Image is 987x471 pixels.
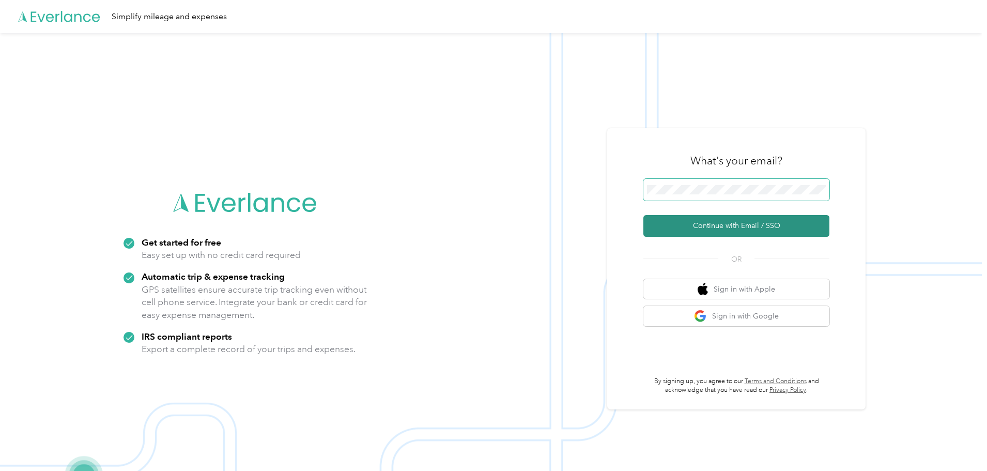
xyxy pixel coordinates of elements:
[718,254,754,265] span: OR
[694,310,707,323] img: google logo
[643,215,829,237] button: Continue with Email / SSO
[643,279,829,299] button: apple logoSign in with Apple
[142,331,232,342] strong: IRS compliant reports
[142,343,356,356] p: Export a complete record of your trips and expenses.
[643,306,829,326] button: google logoSign in with Google
[745,377,807,385] a: Terms and Conditions
[142,249,301,262] p: Easy set up with no credit card required
[112,10,227,23] div: Simplify mileage and expenses
[643,377,829,395] p: By signing up, you agree to our and acknowledge that you have read our .
[142,237,221,248] strong: Get started for free
[698,283,708,296] img: apple logo
[769,386,806,394] a: Privacy Policy
[690,154,782,168] h3: What's your email?
[142,271,285,282] strong: Automatic trip & expense tracking
[142,283,367,322] p: GPS satellites ensure accurate trip tracking even without cell phone service. Integrate your bank...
